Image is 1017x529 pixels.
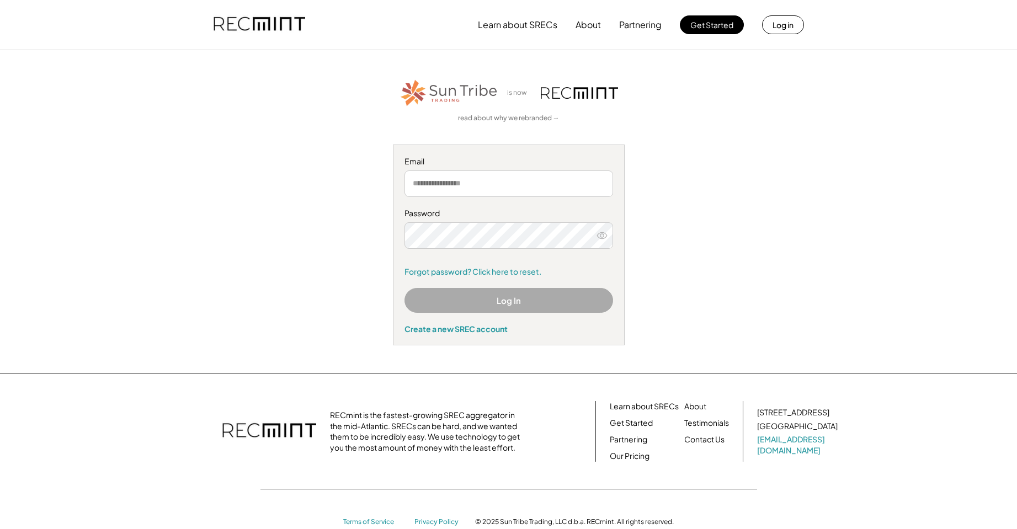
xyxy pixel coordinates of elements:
[610,434,647,445] a: Partnering
[404,324,613,334] div: Create a new SREC account
[684,401,706,412] a: About
[504,88,535,98] div: is now
[214,6,305,44] img: recmint-logotype%403x.png
[619,14,662,36] button: Partnering
[343,517,404,527] a: Terms of Service
[404,208,613,219] div: Password
[222,412,316,451] img: recmint-logotype%403x.png
[404,266,613,277] a: Forgot password? Click here to reset.
[762,15,804,34] button: Log in
[330,410,526,453] div: RECmint is the fastest-growing SREC aggregator in the mid-Atlantic. SRECs can be hard, and we wan...
[680,15,744,34] button: Get Started
[610,401,679,412] a: Learn about SRECs
[404,156,613,167] div: Email
[610,451,649,462] a: Our Pricing
[541,87,618,99] img: recmint-logotype%403x.png
[684,418,729,429] a: Testimonials
[757,421,838,432] div: [GEOGRAPHIC_DATA]
[458,114,560,123] a: read about why we rebranded →
[610,418,653,429] a: Get Started
[757,407,829,418] div: [STREET_ADDRESS]
[478,14,557,36] button: Learn about SRECs
[475,517,674,526] div: © 2025 Sun Tribe Trading, LLC d.b.a. RECmint. All rights reserved.
[757,434,840,456] a: [EMAIL_ADDRESS][DOMAIN_NAME]
[404,288,613,313] button: Log In
[400,78,499,108] img: STT_Horizontal_Logo%2B-%2BColor.png
[576,14,601,36] button: About
[414,517,464,527] a: Privacy Policy
[684,434,725,445] a: Contact Us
